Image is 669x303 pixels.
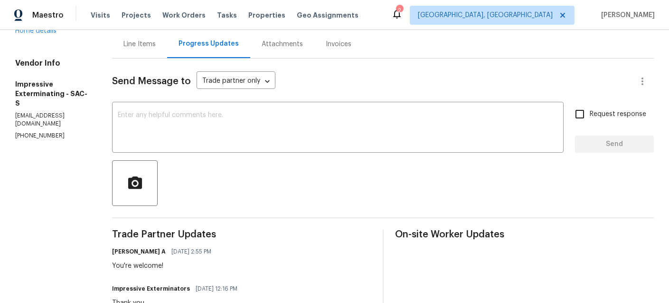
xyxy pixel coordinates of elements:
div: 2 [396,6,403,15]
div: Attachments [262,39,303,49]
h5: Impressive Exterminating - SAC-S [15,79,89,108]
span: Maestro [32,10,64,20]
span: Tasks [217,12,237,19]
span: Send Message to [112,77,191,86]
span: Visits [91,10,110,20]
p: [EMAIL_ADDRESS][DOMAIN_NAME] [15,112,89,128]
div: Progress Updates [179,39,239,49]
span: Trade Partner Updates [112,230,371,239]
span: Properties [248,10,285,20]
span: Work Orders [162,10,206,20]
span: Projects [122,10,151,20]
h6: [PERSON_NAME] A [112,247,166,256]
span: On-site Worker Updates [395,230,654,239]
div: Line Items [123,39,156,49]
a: Home details [15,28,57,34]
div: Trade partner only [197,74,275,89]
span: [PERSON_NAME] [597,10,655,20]
span: [DATE] 2:55 PM [171,247,211,256]
span: Request response [590,109,646,119]
span: Geo Assignments [297,10,358,20]
div: You're welcome! [112,261,217,271]
span: [DATE] 12:16 PM [196,284,237,293]
h4: Vendor Info [15,59,89,68]
div: Invoices [326,39,351,49]
h6: Impressive Exterminators [112,284,190,293]
p: [PHONE_NUMBER] [15,132,89,140]
span: [GEOGRAPHIC_DATA], [GEOGRAPHIC_DATA] [418,10,553,20]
